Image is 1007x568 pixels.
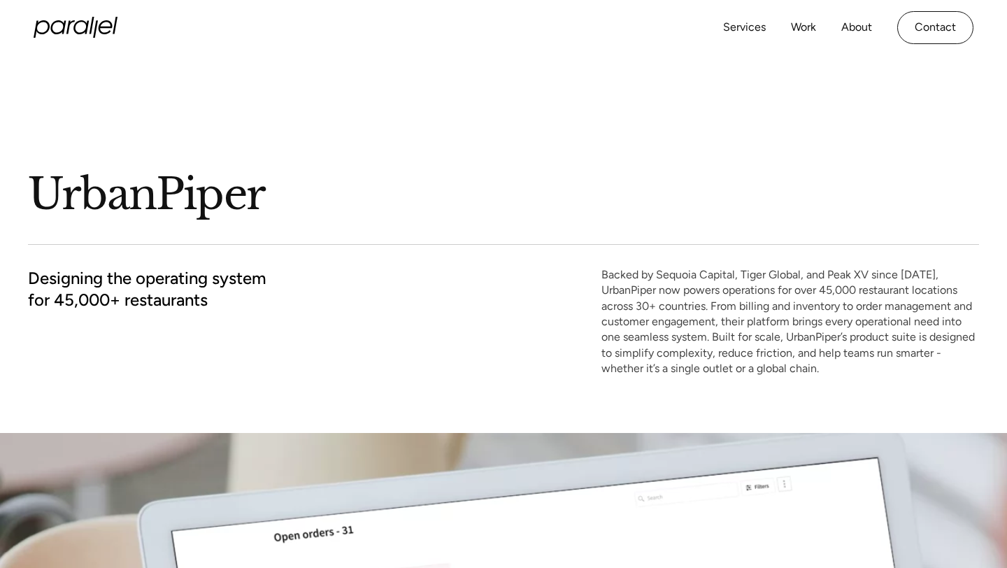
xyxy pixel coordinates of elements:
[28,167,587,222] h1: UrbanPiper
[791,17,816,38] a: Work
[841,17,872,38] a: About
[28,267,266,311] h2: Designing the operating system for 45,000+ restaurants
[34,17,117,38] a: home
[897,11,973,44] a: Contact
[723,17,766,38] a: Services
[601,267,979,377] p: Backed by Sequoia Capital, Tiger Global, and Peak XV since [DATE], UrbanPiper now powers operatio...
